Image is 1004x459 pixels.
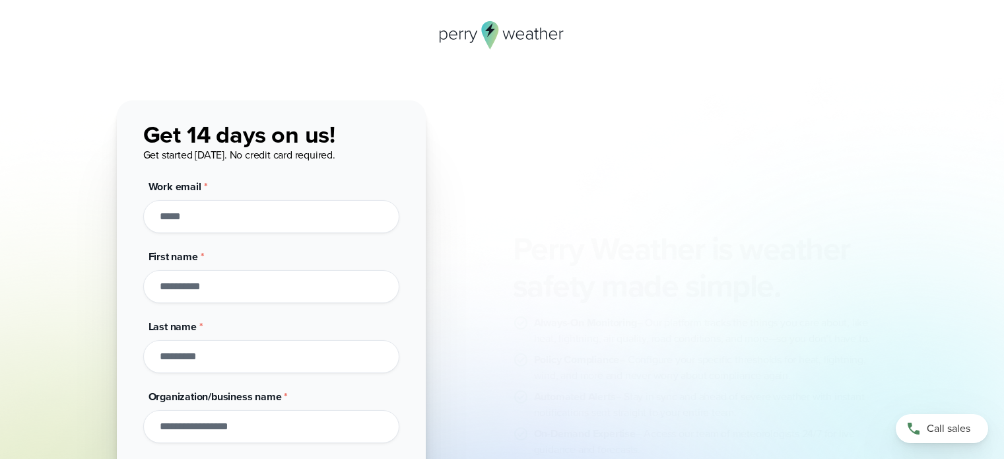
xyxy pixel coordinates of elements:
[149,249,198,264] span: First name
[149,179,201,194] span: Work email
[927,421,970,437] span: Call sales
[149,389,282,404] span: Organization/business name
[896,414,988,443] a: Call sales
[143,147,335,162] span: Get started [DATE]. No credit card required.
[149,319,197,334] span: Last name
[143,117,335,152] span: Get 14 days on us!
